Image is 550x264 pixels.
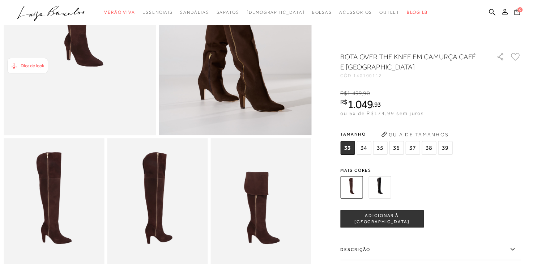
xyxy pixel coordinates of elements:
a: noSubCategoriesText [247,6,305,19]
a: categoryNavScreenReaderText [216,6,239,19]
i: R$ [340,90,347,97]
a: categoryNavScreenReaderText [339,6,372,19]
span: Essenciais [142,10,173,15]
h1: BOTA OVER THE KNEE EM CAMURÇA CAFÉ E [GEOGRAPHIC_DATA] [340,52,476,72]
span: Outlet [379,10,400,15]
a: categoryNavScreenReaderText [312,6,332,19]
label: Descrição [340,239,521,260]
i: R$ [340,99,348,105]
img: BOTA OVER THE KNEE EM CAMURÇA PRETA E SALTO ALTO [368,176,391,199]
span: 35 [373,141,387,155]
span: ADICIONAR À [GEOGRAPHIC_DATA] [341,213,423,225]
a: BLOG LB [407,6,428,19]
span: 38 [422,141,436,155]
span: Tamanho [340,129,454,140]
span: Sapatos [216,10,239,15]
span: 1.049 [348,98,373,111]
a: categoryNavScreenReaderText [104,6,135,19]
span: 0 [517,7,523,12]
span: 140100112 [353,73,382,78]
span: BLOG LB [407,10,428,15]
span: Verão Viva [104,10,135,15]
span: Dica de look [21,63,44,68]
span: 36 [389,141,404,155]
i: , [362,90,370,97]
span: Bolsas [312,10,332,15]
button: ADICIONAR À [GEOGRAPHIC_DATA] [340,210,423,227]
span: 37 [405,141,420,155]
button: 0 [512,8,522,18]
span: Sandálias [180,10,209,15]
i: , [372,101,381,108]
span: 34 [357,141,371,155]
span: Mais cores [340,168,521,173]
span: ou 6x de R$174,99 sem juros [340,110,424,116]
span: 1.499 [347,90,362,97]
a: categoryNavScreenReaderText [379,6,400,19]
a: categoryNavScreenReaderText [142,6,173,19]
button: Guia de Tamanhos [379,129,451,140]
span: Acessórios [339,10,372,15]
span: [DEMOGRAPHIC_DATA] [247,10,305,15]
span: 39 [438,141,452,155]
span: 93 [374,101,381,108]
a: categoryNavScreenReaderText [180,6,209,19]
span: 33 [340,141,355,155]
div: CÓD: [340,73,485,78]
img: BOTA OVER THE KNEE EM CAMURÇA CAFÉ E SALTO ALTO [340,176,363,199]
span: 90 [363,90,370,97]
